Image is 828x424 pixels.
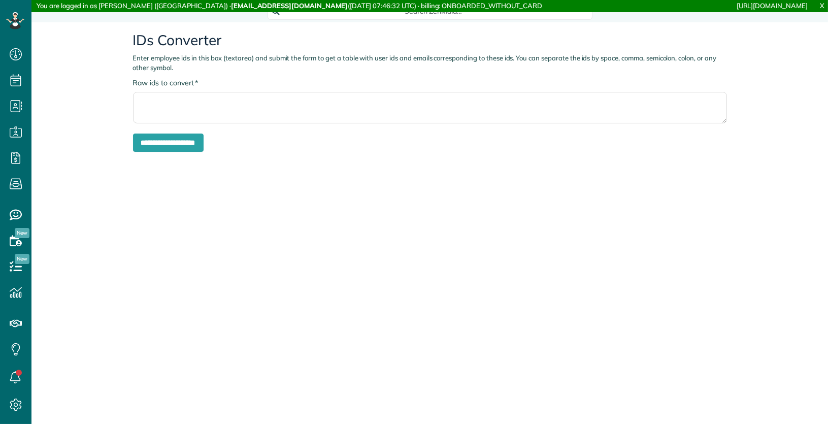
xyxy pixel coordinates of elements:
p: Enter employee ids in this box (textarea) and submit the form to get a table with user ids and em... [133,53,727,73]
span: New [15,228,29,238]
h2: IDs Converter [133,32,727,48]
strong: [EMAIL_ADDRESS][DOMAIN_NAME] [231,2,348,10]
label: Raw ids to convert [133,78,198,88]
span: New [15,254,29,264]
a: [URL][DOMAIN_NAME] [737,2,808,10]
